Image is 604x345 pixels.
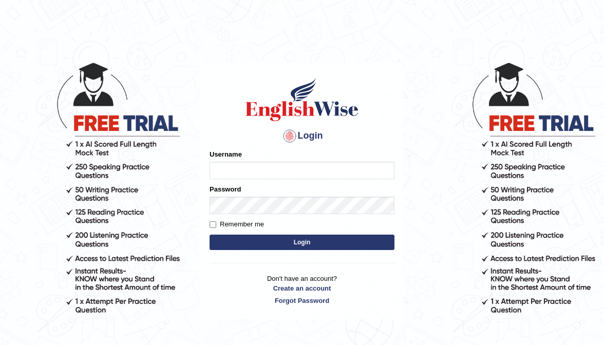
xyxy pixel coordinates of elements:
label: Username [210,149,242,159]
label: Password [210,184,241,194]
label: Remember me [210,219,264,229]
a: Create an account [210,283,394,293]
input: Remember me [210,221,216,228]
a: Forgot Password [210,296,394,305]
img: Logo of English Wise sign in for intelligent practice with AI [243,76,361,123]
h4: Login [210,128,394,144]
button: Login [210,235,394,250]
p: Don't have an account? [210,274,394,305]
